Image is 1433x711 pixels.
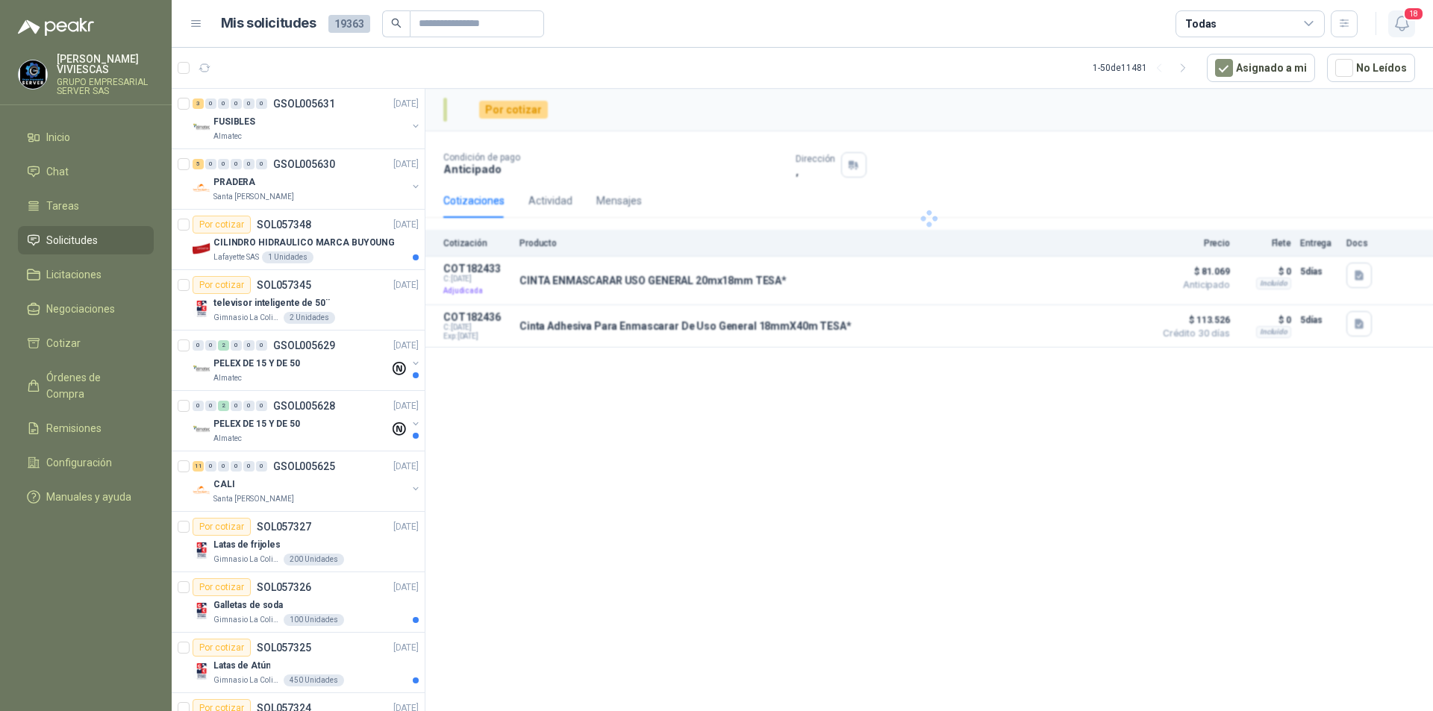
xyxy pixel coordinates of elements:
div: 0 [193,340,204,351]
a: Solicitudes [18,226,154,254]
div: 0 [256,401,267,411]
img: Company Logo [193,239,210,257]
a: 11 0 0 0 0 0 GSOL005625[DATE] Company LogoCALISanta [PERSON_NAME] [193,457,422,505]
p: GSOL005631 [273,98,335,109]
p: [DATE] [393,278,419,292]
img: Company Logo [19,60,47,89]
div: 0 [205,340,216,351]
span: Inicio [46,129,70,145]
p: Almatec [213,372,242,384]
p: [DATE] [393,641,419,655]
div: 11 [193,461,204,472]
img: Company Logo [193,119,210,137]
div: 100 Unidades [284,614,344,626]
p: Santa [PERSON_NAME] [213,191,294,203]
p: PELEX DE 15 Y DE 50 [213,417,300,431]
div: Por cotizar [193,216,251,234]
div: 0 [231,340,242,351]
div: 0 [243,159,255,169]
div: 0 [218,461,229,472]
div: 0 [205,401,216,411]
button: No Leídos [1327,54,1415,82]
p: Almatec [213,433,242,445]
p: CALI [213,477,235,492]
img: Company Logo [193,421,210,439]
div: Por cotizar [193,639,251,657]
img: Company Logo [193,542,210,560]
div: 0 [243,401,255,411]
a: Cotizar [18,329,154,357]
div: 2 Unidades [284,312,335,324]
div: 0 [256,159,267,169]
img: Company Logo [193,300,210,318]
img: Company Logo [193,602,210,620]
div: 0 [218,98,229,109]
a: Por cotizarSOL057345[DATE] Company Logotelevisor inteligente de 50¨Gimnasio La Colina2 Unidades [172,270,425,331]
p: Latas de Atún [213,659,270,673]
p: GSOL005630 [273,159,335,169]
a: Configuración [18,448,154,477]
span: Licitaciones [46,266,102,283]
p: Gimnasio La Colina [213,554,281,566]
a: Inicio [18,123,154,151]
div: Por cotizar [193,578,251,596]
p: SOL057345 [257,280,311,290]
p: CILINDRO HIDRAULICO MARCA BUYOUNG [213,236,395,250]
a: Chat [18,157,154,186]
span: Remisiones [46,420,102,436]
a: Remisiones [18,414,154,442]
p: GRUPO EMPRESARIAL SERVER SAS [57,78,154,95]
p: PRADERA [213,175,255,190]
div: 0 [231,461,242,472]
div: Por cotizar [193,518,251,536]
span: 19363 [328,15,370,33]
div: 1 Unidades [262,251,313,263]
button: Asignado a mi [1207,54,1315,82]
div: 0 [193,401,204,411]
div: Por cotizar [193,276,251,294]
div: Todas [1185,16,1217,32]
a: Manuales y ayuda [18,483,154,511]
button: 18 [1388,10,1415,37]
p: [DATE] [393,218,419,232]
p: GSOL005628 [273,401,335,411]
h1: Mis solicitudes [221,13,316,34]
div: 0 [231,159,242,169]
span: Solicitudes [46,232,98,248]
img: Company Logo [193,360,210,378]
p: Santa [PERSON_NAME] [213,493,294,505]
div: 0 [205,461,216,472]
span: 18 [1403,7,1424,21]
span: Cotizar [46,335,81,351]
p: televisor inteligente de 50¨ [213,296,330,310]
p: Gimnasio La Colina [213,312,281,324]
p: SOL057325 [257,642,311,653]
span: Manuales y ayuda [46,489,131,505]
div: 200 Unidades [284,554,344,566]
p: FUSIBLES [213,115,255,129]
span: Órdenes de Compra [46,369,140,402]
div: 0 [256,340,267,351]
div: 3 [193,98,204,109]
div: 1 - 50 de 11481 [1093,56,1195,80]
a: Tareas [18,192,154,220]
div: 0 [205,98,216,109]
p: Gimnasio La Colina [213,614,281,626]
p: Latas de frijoles [213,538,281,552]
a: Por cotizarSOL057325[DATE] Company LogoLatas de AtúnGimnasio La Colina450 Unidades [172,633,425,693]
a: Órdenes de Compra [18,363,154,408]
p: [PERSON_NAME] VIVIESCAS [57,54,154,75]
div: 0 [243,98,255,109]
span: Negociaciones [46,301,115,317]
p: Lafayette SAS [213,251,259,263]
div: 450 Unidades [284,674,344,686]
p: SOL057326 [257,582,311,592]
img: Company Logo [193,663,210,680]
a: Por cotizarSOL057348[DATE] Company LogoCILINDRO HIDRAULICO MARCA BUYOUNGLafayette SAS1 Unidades [172,210,425,270]
p: [DATE] [393,580,419,595]
a: 5 0 0 0 0 0 GSOL005630[DATE] Company LogoPRADERASanta [PERSON_NAME] [193,155,422,203]
div: 5 [193,159,204,169]
p: Gimnasio La Colina [213,674,281,686]
div: 0 [256,98,267,109]
img: Company Logo [193,179,210,197]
